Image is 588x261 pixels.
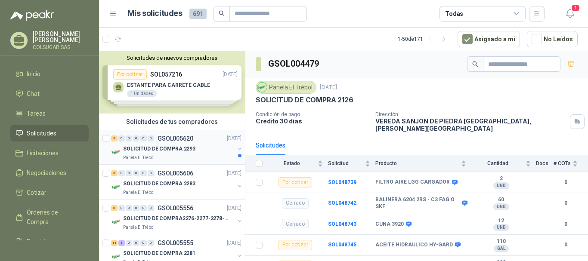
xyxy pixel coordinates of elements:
[554,160,571,166] span: # COTs
[126,205,132,211] div: 0
[27,148,59,158] span: Licitaciones
[227,135,241,143] p: [DATE]
[257,83,267,92] img: Company Logo
[328,200,356,206] a: SOL048742
[219,10,225,16] span: search
[554,241,578,249] b: 0
[33,31,89,43] p: [PERSON_NAME] [PERSON_NAME]
[375,179,450,186] b: FILTRO AIRE LGG CARGADOR
[158,170,193,176] p: GSOL005606
[10,165,89,181] a: Negociaciones
[111,170,118,176] div: 3
[472,61,478,67] span: search
[158,135,193,141] p: GSOL005620
[111,217,121,227] img: Company Logo
[133,170,139,176] div: 0
[328,179,356,185] a: SOL048739
[398,32,451,46] div: 1 - 50 de 171
[133,240,139,246] div: 0
[126,135,132,141] div: 0
[10,125,89,141] a: Solicitudes
[118,205,125,211] div: 0
[256,141,285,150] div: Solicitudes
[227,239,241,247] p: [DATE]
[458,31,520,47] button: Asignado a mi
[375,111,566,117] p: Dirección
[123,180,195,188] p: SOLICITUD DE COMPRA 2283
[445,9,463,18] div: Todas
[111,205,118,211] div: 5
[102,55,241,61] button: Solicitudes de nuevos compradores
[10,184,89,201] a: Cotizar
[268,155,328,172] th: Estado
[328,160,363,166] span: Solicitud
[27,89,40,98] span: Chat
[99,114,245,130] div: Solicitudes de tus compradores
[10,204,89,230] a: Órdenes de Compra
[493,182,509,189] div: UND
[123,249,195,258] p: SOLICITUD DE COMPRA 2281
[118,240,125,246] div: 1
[227,204,241,212] p: [DATE]
[227,169,241,178] p: [DATE]
[27,69,40,79] span: Inicio
[471,238,531,245] b: 110
[268,160,316,166] span: Estado
[256,111,368,117] p: Condición de pago
[571,4,580,12] span: 1
[111,240,118,246] div: 11
[158,205,193,211] p: GSOL005556
[328,242,356,248] a: SOL048745
[123,145,195,153] p: SOLICITUD DE COMPRA 2293
[320,83,337,92] p: [DATE]
[554,155,588,172] th: # COTs
[189,9,207,19] span: 691
[10,10,54,21] img: Logo peakr
[158,240,193,246] p: GSOL005555
[123,215,230,223] p: SOLICITUD DE COMPRA2276-2277-2278-2284-2285-
[27,129,56,138] span: Solicitudes
[10,105,89,122] a: Tareas
[562,6,578,21] button: 1
[27,188,46,197] span: Cotizar
[10,86,89,102] a: Chat
[375,242,453,249] b: ACEITE HIDRAULICO HY-GARD
[140,205,147,211] div: 0
[10,233,89,250] a: Remisiones
[554,199,578,207] b: 0
[111,133,243,161] a: 3 0 0 0 0 0 GSOL005620[DATE] Company LogoSOLICITUD DE COMPRA 2293Panela El Trébol
[111,168,243,196] a: 3 0 0 0 0 0 GSOL005606[DATE] Company LogoSOLICITUD DE COMPRA 2283Panela El Trébol
[148,205,154,211] div: 0
[279,177,312,187] div: Por cotizar
[133,205,139,211] div: 0
[123,154,155,161] p: Panela El Trébol
[328,221,356,227] a: SOL048743
[375,155,471,172] th: Producto
[148,135,154,141] div: 0
[10,66,89,82] a: Inicio
[127,7,183,20] h1: Mis solicitudes
[471,197,531,203] b: 60
[140,135,147,141] div: 0
[493,203,509,210] div: UND
[256,117,368,125] p: Crédito 30 días
[118,170,125,176] div: 0
[133,135,139,141] div: 0
[123,189,155,196] p: Panela El Trébol
[554,178,578,187] b: 0
[279,240,312,250] div: Por cotizar
[111,147,121,157] img: Company Logo
[27,208,80,227] span: Órdenes de Compra
[111,182,121,192] img: Company Logo
[27,109,46,118] span: Tareas
[148,170,154,176] div: 0
[33,45,89,50] p: COLSUGAR SAS
[536,155,554,172] th: Docs
[10,145,89,161] a: Licitaciones
[140,240,147,246] div: 0
[126,240,132,246] div: 0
